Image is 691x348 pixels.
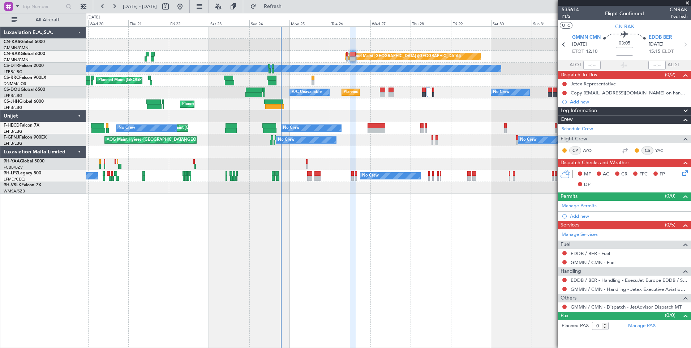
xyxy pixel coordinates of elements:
div: Fri 29 [451,20,492,26]
span: CS-DOU [4,88,21,92]
span: CN-KAS [4,40,20,44]
div: CS [641,147,653,154]
div: Add new [570,213,687,219]
div: Planned Maint [GEOGRAPHIC_DATA] ([GEOGRAPHIC_DATA]) [344,87,458,98]
span: [DATE] [649,41,664,48]
a: F-GPNJFalcon 900EX [4,135,47,140]
span: 9H-LPZ [4,171,18,175]
span: (0/0) [665,192,675,200]
a: 9H-YAAGlobal 5000 [4,159,44,164]
span: CS-JHH [4,99,19,104]
div: AOG Maint Hyères ([GEOGRAPHIC_DATA]-[GEOGRAPHIC_DATA]) [107,135,229,145]
span: 9H-VSLK [4,183,21,187]
a: GMMN / CMN - Fuel [571,259,615,266]
a: CS-DOUGlobal 6500 [4,88,45,92]
a: WMSA/SZB [4,188,25,194]
span: (0/5) [665,221,675,229]
span: FFC [639,171,648,178]
div: Wed 20 [88,20,129,26]
div: Tue 26 [330,20,370,26]
div: Jetex Representative [571,81,616,87]
a: Schedule Crew [562,126,593,133]
a: LFPB/LBG [4,141,22,146]
div: Add new [570,99,687,105]
a: EDDB / BER - Fuel [571,250,610,256]
input: Trip Number [22,1,64,12]
a: GMMN / CMN - Handling - Jetex Executive Aviation [GEOGRAPHIC_DATA] GMMN / CMN [571,286,687,292]
button: All Aircraft [8,14,78,26]
a: 9H-VSLKFalcon 7X [4,183,41,187]
a: CS-JHHGlobal 6000 [4,99,44,104]
span: Pos Tech [670,13,687,20]
span: Dispatch To-Dos [561,71,597,79]
a: CN-RAKGlobal 6000 [4,52,45,56]
span: ETOT [572,48,584,55]
span: Others [561,294,576,302]
div: Thu 28 [411,20,451,26]
span: Refresh [258,4,288,9]
a: CN-KASGlobal 5000 [4,40,45,44]
div: Sun 31 [532,20,572,26]
a: GMMN / CMN - Dispatch - JetAdvisor Dispatch MT [571,304,682,310]
a: LFPB/LBG [4,93,22,98]
span: [DATE] - [DATE] [123,3,157,10]
a: DNMM/LOS [4,81,26,86]
span: ATOT [570,61,581,69]
span: Crew [561,115,573,124]
span: F-GPNJ [4,135,19,140]
div: [DATE] [87,14,100,21]
span: P1/2 [562,13,579,20]
a: Manage PAX [628,322,656,330]
span: MF [584,171,591,178]
span: CN-RAK [615,23,634,30]
span: CNRAK [670,6,687,13]
a: CS-DTRFalcon 2000 [4,64,44,68]
span: All Aircraft [19,17,76,22]
span: CS-DTR [4,64,19,68]
div: Flight Confirmed [605,10,644,17]
span: EDDB BER [649,34,672,41]
a: EDDB / BER - Handling - ExecuJet Europe EDDB / SXF [571,277,687,283]
a: LFPB/LBG [4,69,22,75]
a: GMMN/CMN [4,57,29,63]
span: Flight Crew [561,135,587,143]
span: 15:15 [649,48,660,55]
span: Services [561,221,579,229]
span: CS-RRC [4,76,19,80]
span: 9H-YAA [4,159,20,164]
input: --:-- [583,61,601,69]
div: Thu 21 [128,20,169,26]
span: Leg Information [561,107,597,115]
div: Wed 27 [370,20,411,26]
span: Handling [561,267,581,276]
span: CN-RAK [4,52,21,56]
label: Planned PAX [562,322,589,330]
span: FP [660,171,665,178]
div: Copy [EMAIL_ADDRESS][DOMAIN_NAME] on handling requests [571,90,687,96]
div: No Crew [520,135,537,145]
a: YAC [655,147,671,154]
button: Refresh [247,1,290,12]
span: Permits [561,192,578,201]
div: Sun 24 [249,20,290,26]
span: GMMN CMN [572,34,601,41]
div: Planned Maint [GEOGRAPHIC_DATA] ([GEOGRAPHIC_DATA]) [182,99,296,110]
a: LFMD/CEQ [4,177,25,182]
a: LFPB/LBG [4,105,22,110]
span: (0/0) [665,311,675,319]
div: No Crew [362,170,379,181]
div: No Crew [493,87,510,98]
span: DP [584,181,591,188]
div: Mon 25 [289,20,330,26]
a: F-HECDFalcon 7X [4,123,39,128]
a: AYO [583,147,599,154]
span: ELDT [662,48,674,55]
span: 12:10 [586,48,597,55]
span: ALDT [668,61,679,69]
div: Fri 22 [169,20,209,26]
span: 535614 [562,6,579,13]
button: UTC [560,22,572,29]
span: (0/2) [665,71,675,78]
a: FCBB/BZV [4,165,23,170]
div: No Crew [283,123,300,133]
